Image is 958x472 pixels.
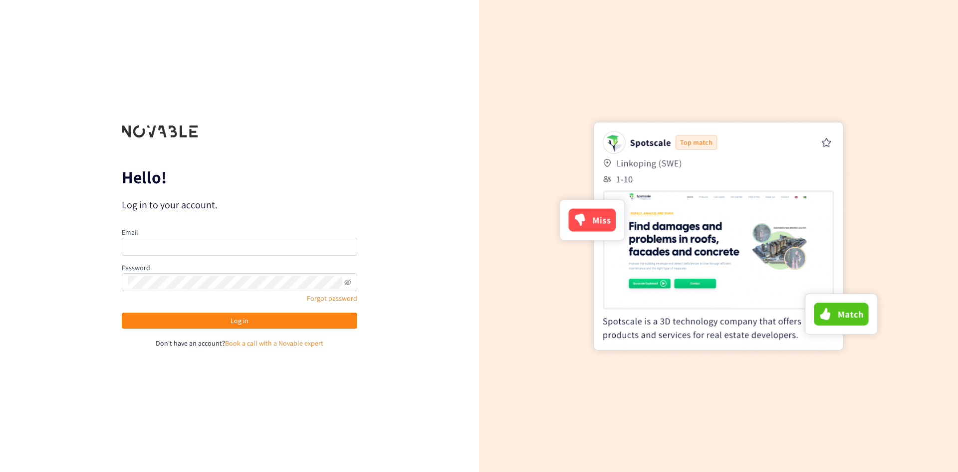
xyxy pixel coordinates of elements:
button: Log in [122,313,357,329]
span: Don't have an account? [156,339,225,348]
span: Log in [231,315,248,326]
label: Password [122,263,150,272]
label: Email [122,228,138,237]
p: Hello! [122,169,357,185]
a: Book a call with a Novable expert [225,339,323,348]
p: Log in to your account. [122,198,357,212]
a: Forgot password [307,294,357,303]
span: eye-invisible [344,279,351,286]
